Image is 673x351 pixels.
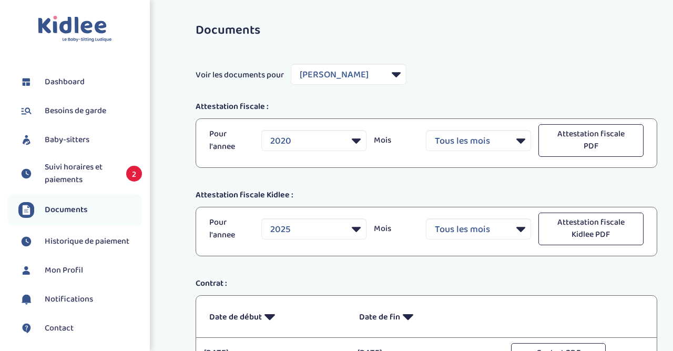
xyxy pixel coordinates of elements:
[45,264,83,277] span: Mon Profil
[538,213,644,245] button: Attestation fiscale Kidlee PDF
[18,132,142,148] a: Baby-sitters
[38,16,112,43] img: logo.svg
[18,161,142,186] a: Suivi horaires et paiements 2
[18,263,142,278] a: Mon Profil
[45,161,116,186] span: Suivi horaires et paiements
[18,234,142,249] a: Historique de paiement
[374,134,410,147] p: Mois
[18,320,34,336] img: contact.svg
[538,223,644,234] a: Attestation fiscale Kidlee PDF
[18,103,142,119] a: Besoins de garde
[374,223,410,235] p: Mois
[188,101,665,113] div: Attestation fiscale :
[45,76,85,88] span: Dashboard
[538,134,644,146] a: Attestation fiscale PDF
[209,304,343,329] p: Date de début
[18,263,34,278] img: profil.svg
[18,202,142,218] a: Documents
[45,235,129,248] span: Historique de paiement
[18,292,142,307] a: Notifications
[196,24,657,37] h3: Documents
[209,128,246,153] p: Pour l'annee
[45,322,74,335] span: Contact
[45,134,89,146] span: Baby-sitters
[18,166,34,182] img: suivihoraire.svg
[18,132,34,148] img: babysitters.svg
[209,216,246,242] p: Pour l'annee
[359,304,493,329] p: Date de fin
[18,202,34,218] img: documents.svg
[196,69,284,82] span: Voir les documents pour
[188,189,665,202] div: Attestation fiscale Kidlee :
[538,124,644,157] button: Attestation fiscale PDF
[18,292,34,307] img: notification.svg
[18,74,142,90] a: Dashboard
[18,74,34,90] img: dashboard.svg
[45,204,88,216] span: Documents
[18,103,34,119] img: besoin.svg
[45,293,93,306] span: Notifications
[188,277,665,290] div: Contrat :
[45,105,106,117] span: Besoins de garde
[18,234,34,249] img: suivihoraire.svg
[126,166,142,182] span: 2
[18,320,142,336] a: Contact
